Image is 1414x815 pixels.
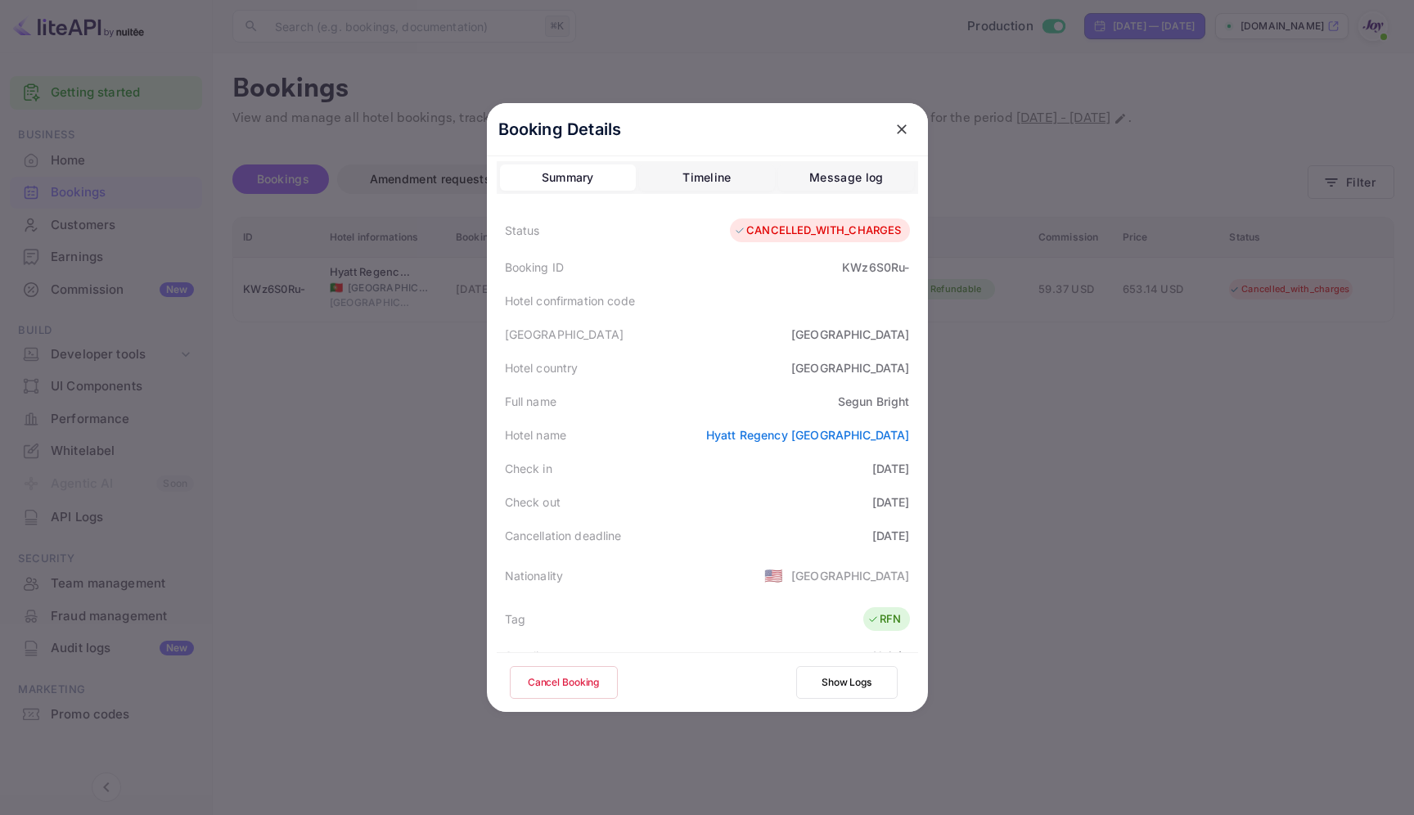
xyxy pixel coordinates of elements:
div: Booking ID [505,259,565,276]
div: Status [505,222,540,239]
div: Check out [505,493,561,511]
p: Booking Details [498,117,622,142]
div: Hotel country [505,359,579,376]
div: Hotel name [505,426,567,444]
div: [GEOGRAPHIC_DATA] [791,359,910,376]
div: Message log [809,168,883,187]
div: Hotel confirmation code [505,292,635,309]
div: Check in [505,460,552,477]
div: Full name [505,393,556,410]
button: Summary [500,164,636,191]
div: [DATE] [872,493,910,511]
div: CANCELLED_WITH_CHARGES [734,223,901,239]
div: RFN [867,611,901,628]
button: Message log [778,164,914,191]
span: United States [764,561,783,590]
button: Cancel Booking [510,666,618,699]
button: close [887,115,916,144]
div: Nuitée [873,647,910,664]
div: [GEOGRAPHIC_DATA] [791,326,910,343]
button: Timeline [639,164,775,191]
a: Hyatt Regency [GEOGRAPHIC_DATA] [706,428,910,442]
div: Nationality [505,567,564,584]
div: Tag [505,610,525,628]
div: Timeline [682,168,731,187]
div: Supplier [505,647,550,664]
div: Summary [542,168,594,187]
div: [DATE] [872,527,910,544]
button: Show Logs [796,666,898,699]
div: Segun Bright [838,393,910,410]
div: [GEOGRAPHIC_DATA] [791,567,910,584]
div: KWz6S0Ru- [842,259,909,276]
div: [GEOGRAPHIC_DATA] [505,326,624,343]
div: Cancellation deadline [505,527,622,544]
div: [DATE] [872,460,910,477]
